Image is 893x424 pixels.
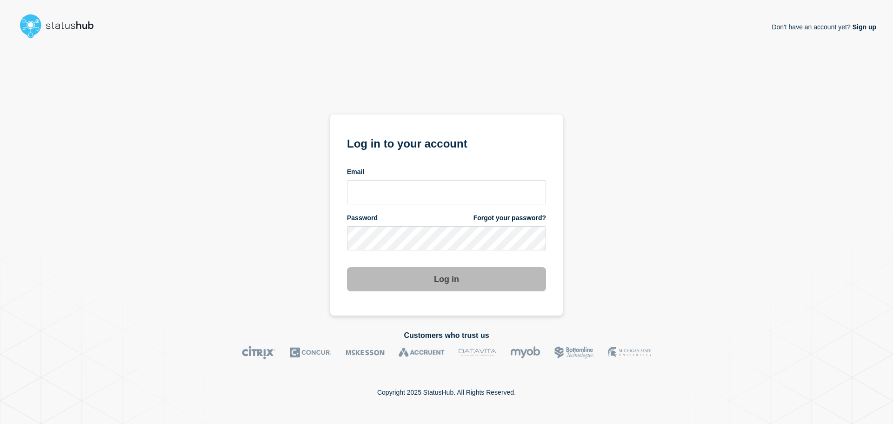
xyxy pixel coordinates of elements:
[459,346,496,359] img: DataVita logo
[510,346,540,359] img: myob logo
[347,180,546,204] input: email input
[347,267,546,291] button: Log in
[242,346,276,359] img: Citrix logo
[772,16,876,38] p: Don't have an account yet?
[290,346,332,359] img: Concur logo
[377,389,516,396] p: Copyright 2025 StatusHub. All Rights Reserved.
[473,214,546,222] a: Forgot your password?
[347,214,378,222] span: Password
[347,134,546,151] h1: Log in to your account
[399,346,445,359] img: Accruent logo
[347,168,364,176] span: Email
[17,331,876,340] h2: Customers who trust us
[17,11,105,41] img: StatusHub logo
[851,23,876,31] a: Sign up
[554,346,594,359] img: Bottomline logo
[608,346,651,359] img: MSU logo
[346,346,385,359] img: McKesson logo
[347,226,546,250] input: password input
